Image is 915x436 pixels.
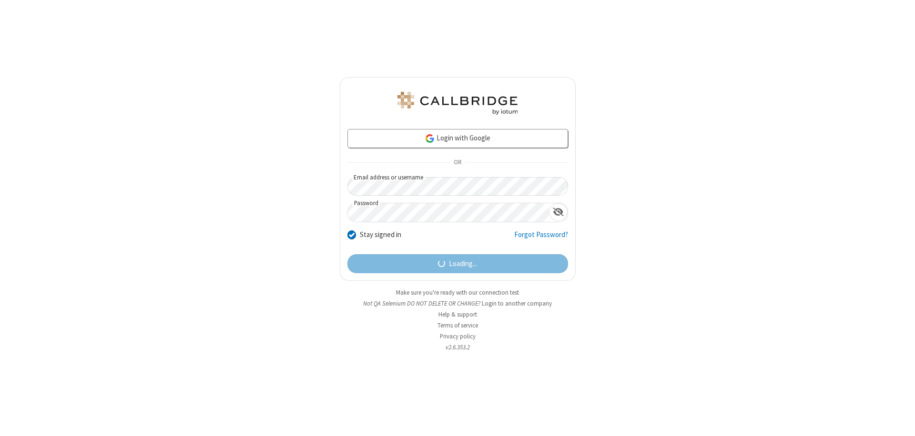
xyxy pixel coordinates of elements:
a: Login with Google [347,129,568,148]
li: Not QA Selenium DO NOT DELETE OR CHANGE? [340,299,576,308]
div: Show password [549,203,568,221]
span: Loading... [449,258,477,269]
a: Forgot Password? [514,229,568,248]
input: Password [348,203,549,222]
button: Login to another company [482,299,552,308]
a: Help & support [438,310,477,318]
iframe: Chat [891,411,908,429]
a: Terms of service [437,321,478,329]
button: Loading... [347,254,568,273]
label: Stay signed in [360,229,401,240]
img: QA Selenium DO NOT DELETE OR CHANGE [396,92,519,115]
a: Privacy policy [440,332,476,340]
span: OR [450,156,465,169]
input: Email address or username [347,177,568,196]
li: v2.6.353.2 [340,343,576,352]
a: Make sure you're ready with our connection test [396,288,519,297]
img: google-icon.png [425,133,435,144]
